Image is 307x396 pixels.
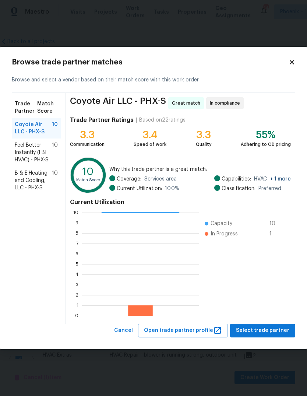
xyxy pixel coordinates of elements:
span: 1 [269,230,281,238]
span: Open trade partner profile [144,326,222,335]
span: Feel Better Instantly (FBI HVAC) - PHX-S [15,141,52,164]
button: Select trade partner [230,324,295,337]
div: Based on 22 ratings [139,116,186,124]
div: Browse and select a vendor based on their match score with this work order. [12,67,295,93]
text: 8 [75,231,78,235]
text: 4 [75,272,78,277]
span: B & E Heating and Cooling, LLC - PHX-S [15,169,52,192]
div: Speed of work [134,141,166,148]
span: HVAC [254,175,291,183]
span: In compliance [210,99,243,107]
div: Communication [70,141,105,148]
span: Match Score [37,100,58,115]
text: 7 [76,241,78,246]
span: Coyote Air LLC - PHX-S [70,97,166,109]
span: 10 [52,121,58,136]
span: Great match [172,99,203,107]
div: Quality [196,141,212,148]
span: Services area [144,175,177,183]
text: Match Score [76,178,100,182]
span: 10.0 % [165,185,179,192]
span: Select trade partner [236,326,289,335]
span: Preferred [258,185,281,192]
span: Why this trade partner is a great match: [109,166,291,173]
button: Cancel [111,324,136,337]
span: Coyote Air LLC - PHX-S [15,121,52,136]
span: Cancel [114,326,133,335]
div: 55% [241,131,291,139]
text: 1 [77,303,78,308]
span: 10 [52,169,58,192]
text: 0 [75,313,78,318]
button: Open trade partner profile [138,324,228,337]
div: Adhering to OD pricing [241,141,291,148]
span: 10 [269,220,281,227]
h4: Current Utilization [70,199,291,206]
text: 3 [76,283,78,287]
text: 5 [76,262,78,266]
span: 10 [52,141,58,164]
div: | [134,116,139,124]
span: Capacity [211,220,232,227]
span: Current Utilization: [117,185,162,192]
text: 9 [75,221,78,225]
h4: Trade Partner Ratings [70,116,134,124]
span: Coverage: [117,175,141,183]
text: 6 [75,252,78,256]
div: 3.4 [134,131,166,139]
span: Trade Partner [15,100,37,115]
span: + 1 more [270,176,291,182]
span: Capabilities: [222,175,251,183]
text: 2 [76,293,78,297]
div: 3.3 [70,131,105,139]
span: In Progress [211,230,238,238]
h2: Browse trade partner matches [12,59,289,66]
div: 3.3 [196,131,212,139]
text: 10 [82,167,93,177]
span: Classification: [222,185,255,192]
text: 10 [73,210,78,215]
